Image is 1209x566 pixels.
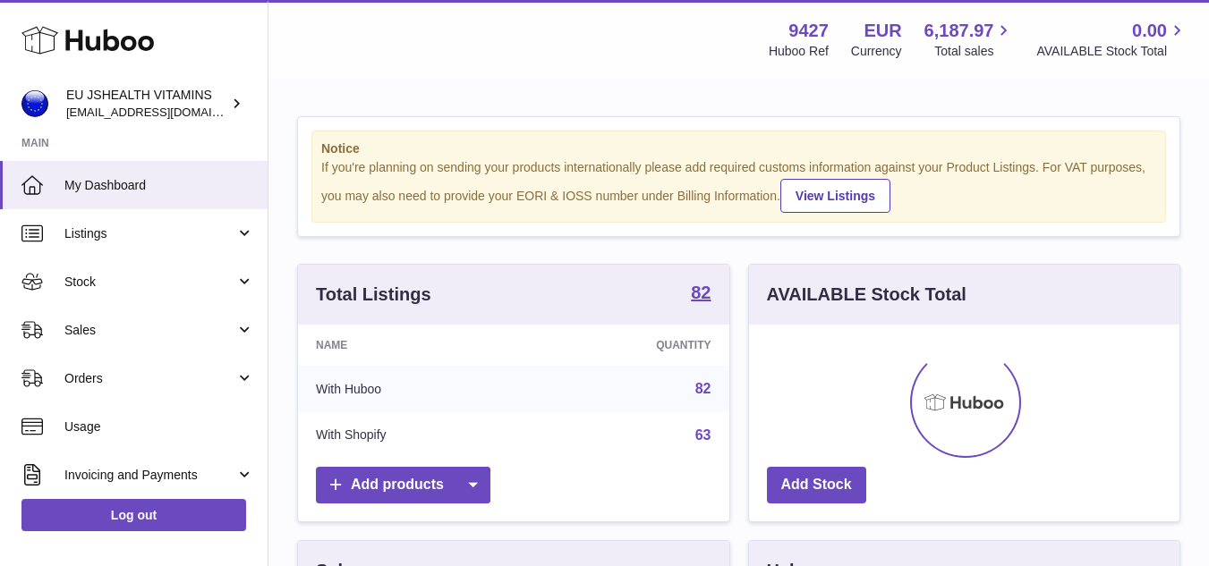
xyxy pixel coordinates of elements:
[767,467,866,503] a: Add Stock
[695,427,711,443] a: 63
[66,87,227,121] div: EU JSHEALTH VITAMINS
[66,105,263,119] span: [EMAIL_ADDRESS][DOMAIN_NAME]
[851,43,902,60] div: Currency
[767,283,966,307] h3: AVAILABLE Stock Total
[321,140,1156,157] strong: Notice
[780,179,890,213] a: View Listings
[64,418,254,435] span: Usage
[21,90,48,117] img: internalAdmin-9427@internal.huboo.com
[924,19,1015,60] a: 6,187.97 Total sales
[691,283,711,301] strong: 82
[934,43,1014,60] span: Total sales
[64,322,235,339] span: Sales
[691,283,711,305] a: 82
[864,19,901,43] strong: EUR
[531,325,729,366] th: Quantity
[1036,19,1188,60] a: 0.00 AVAILABLE Stock Total
[695,381,711,396] a: 82
[1132,19,1167,43] span: 0.00
[64,274,235,291] span: Stock
[298,412,531,459] td: With Shopify
[64,225,235,242] span: Listings
[316,283,431,307] h3: Total Listings
[316,467,490,503] a: Add products
[1036,43,1188,60] span: AVAILABLE Stock Total
[64,177,254,194] span: My Dashboard
[321,159,1156,213] div: If you're planning on sending your products internationally please add required customs informati...
[788,19,829,43] strong: 9427
[298,325,531,366] th: Name
[64,370,235,387] span: Orders
[298,366,531,412] td: With Huboo
[64,467,235,484] span: Invoicing and Payments
[21,499,246,531] a: Log out
[924,19,994,43] span: 6,187.97
[769,43,829,60] div: Huboo Ref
